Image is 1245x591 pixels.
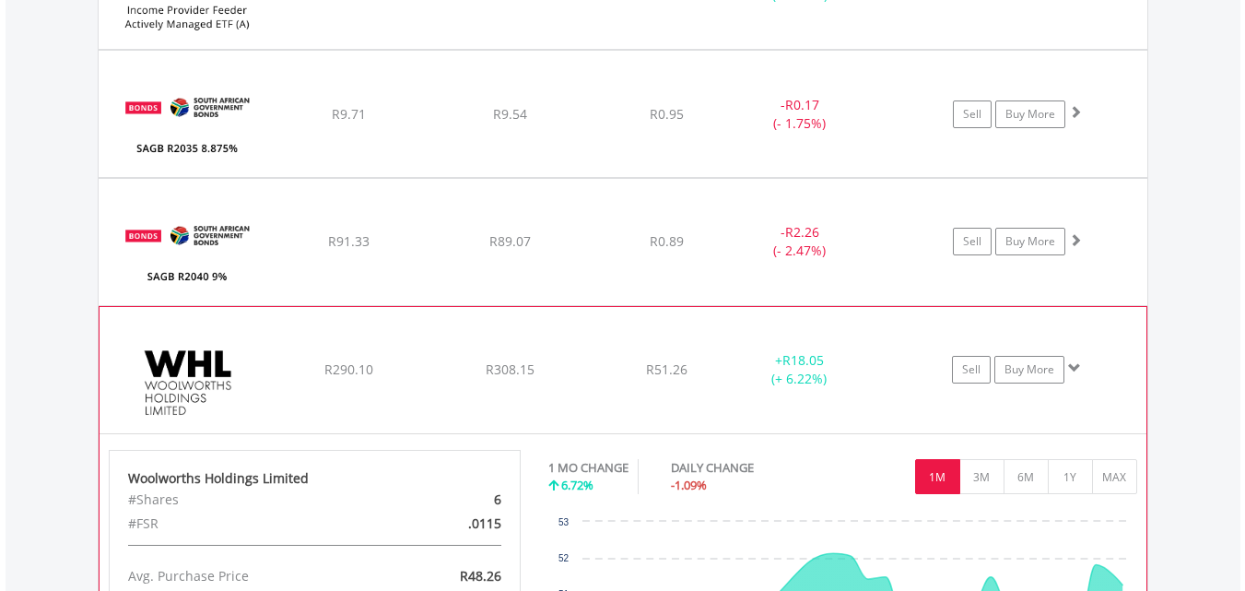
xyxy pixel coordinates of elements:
img: EQU.ZA.R2035.png [108,74,266,172]
button: 1Y [1048,459,1093,494]
span: R0.89 [650,232,684,250]
a: Sell [953,100,992,128]
a: Buy More [995,100,1065,128]
span: R2.26 [785,223,819,241]
img: EQU.ZA.R2040.png [108,202,266,301]
div: 1 MO CHANGE [548,459,628,477]
span: R91.33 [328,232,370,250]
button: 1M [915,459,960,494]
button: 3M [959,459,1004,494]
span: -1.09% [671,477,707,493]
span: R89.07 [489,232,531,250]
div: #FSR [114,512,382,536]
span: R308.15 [486,361,534,378]
span: R18.05 [782,351,824,369]
span: R9.54 [493,105,527,123]
div: #Shares [114,488,382,512]
span: R0.95 [650,105,684,123]
button: 6M [1004,459,1049,494]
span: R51.26 [646,361,687,378]
div: .0115 [382,512,515,536]
div: 6 [382,488,515,512]
a: Buy More [995,228,1065,255]
div: DAILY CHANGE [671,459,818,477]
div: Woolworths Holdings Limited [128,469,502,488]
div: + (+ 6.22%) [730,351,868,388]
img: EQU.ZA.WHL.png [109,330,267,430]
a: Sell [953,228,992,255]
button: MAX [1092,459,1137,494]
text: 53 [558,517,570,527]
span: R9.71 [332,105,366,123]
a: Sell [952,356,991,384]
div: - (- 1.75%) [731,96,870,133]
text: 52 [558,553,570,563]
span: R48.26 [460,567,501,585]
div: - (- 2.47%) [731,223,870,260]
a: Buy More [994,356,1064,384]
span: 6.72% [561,477,593,493]
div: Avg. Purchase Price [114,564,382,588]
span: R290.10 [324,361,373,378]
span: R0.17 [785,96,819,113]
